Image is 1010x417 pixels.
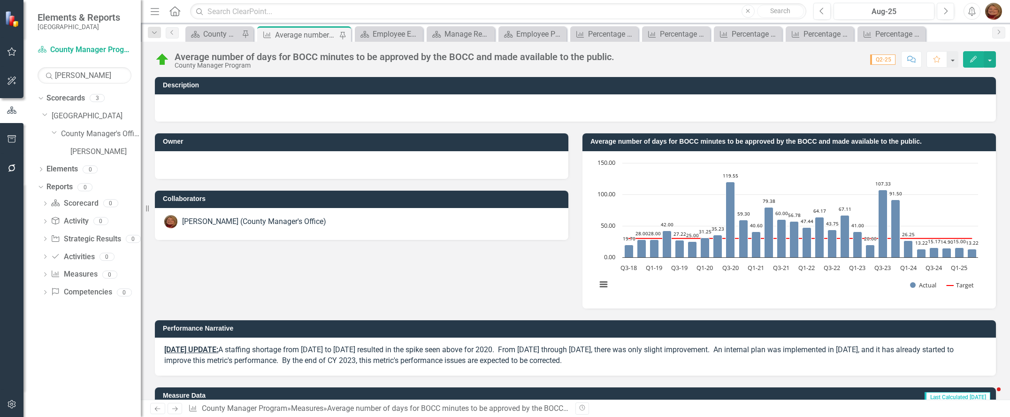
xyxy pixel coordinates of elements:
[851,222,864,229] text: 41.00
[828,230,837,257] path: Q3-22, 43.75. Actual.
[661,221,673,228] text: 42.00
[61,129,141,139] a: County Manager's Office
[644,28,708,40] a: Percentage of employee survey respondents report that they are familiar with the Gunnison County ...
[839,206,851,212] text: 67.11
[103,200,118,208] div: 0
[834,3,934,20] button: Aug-25
[748,263,764,272] text: Q1-21
[889,190,902,197] text: 91.50
[701,238,710,257] path: Q1-20, 31.25. Actual.
[860,28,923,40] a: Percentage of the strategic results approved in the Board’s strategic plan that are achieved by t...
[51,216,88,227] a: Activity
[925,392,990,402] span: Last Calculated [DATE]
[5,11,21,27] img: ClearPoint Strategy
[99,253,115,261] div: 0
[864,235,877,242] text: 20.00
[623,235,635,242] text: 19.70
[51,269,97,280] a: Measures
[879,190,888,257] path: Q3-23, 107.33. Actual.
[46,93,85,104] a: Scorecards
[373,28,421,40] div: Employee Evaluation Navigation
[752,232,761,257] path: Q1-21, 40.6. Actual.
[52,111,141,122] a: [GEOGRAPHIC_DATA]
[750,222,763,229] text: 40.60
[51,252,94,263] a: Activities
[327,404,675,413] div: Average number of days for BOCC minutes to be approved by the BOCC and made available to the public.
[801,218,813,224] text: 47.44
[875,180,891,187] text: 107.33
[849,263,865,272] text: Q1-23
[155,52,170,67] img: On Target
[163,195,564,202] h3: Collaborators
[203,28,239,40] div: County Manager's Office
[968,249,977,257] path: Q2-25, 13.22. Actual.
[444,28,492,40] div: Manage Reports
[688,241,697,257] path: Q4-19, 25. Actual.
[739,220,748,257] path: Q4-20, 59.3. Actual.
[900,263,917,272] text: Q1-24
[635,230,648,237] text: 28.00
[164,345,218,354] u: [DATE] UPDATE:
[671,263,688,272] text: Q3-19
[853,232,862,257] path: Q1-23, 41. Actual.
[837,6,931,17] div: Aug-25
[573,28,636,40] a: Percentage of all internal and public documents (resolutions, ordinances and policies) reviewed o...
[775,210,788,216] text: 60.00
[941,239,953,245] text: 14.90
[813,208,826,214] text: 64.17
[726,182,735,257] path: Q3-20, 119.55. Actual.
[90,94,105,102] div: 3
[620,263,637,272] text: Q3-18
[798,263,815,272] text: Q1-22
[637,239,646,257] path: Q4-18, 28. Actual.
[955,247,964,257] path: Q1-25, 15. Actual.
[928,238,941,245] text: 15.17
[625,245,634,257] path: Q3-18, 19.7. Actual.
[737,210,750,217] text: 59.30
[650,239,659,257] path: Q1-19, 28. Actual.
[38,12,120,23] span: Elements & Reports
[773,263,789,272] text: Q3-21
[926,263,942,272] text: Q3-24
[592,158,983,299] svg: Interactive chart
[93,217,108,225] div: 0
[70,147,141,157] a: [PERSON_NAME]
[947,281,974,289] button: Show Target
[699,228,712,235] text: 31.25
[891,200,900,257] path: Q4-23, 91.5. Actual.
[46,182,73,193] a: Reports
[202,404,287,413] a: County Manager Program
[592,158,987,299] div: Chart. Highcharts interactive chart.
[790,221,799,257] path: Q4-21, 56.78. Actual.
[429,28,492,40] a: Manage Reports
[164,345,987,366] p: A staffing shortage from [DATE] to [DATE] resulted in the spike seen above for 2020. From [DATE] ...
[597,190,615,198] text: 100.00
[175,62,614,69] div: County Manager Program
[51,287,112,298] a: Competencies
[732,28,780,40] div: Percentage of respondents to the biennial Citizen Survey who state that the public information se...
[985,3,1002,20] img: Katherine Haase
[915,239,928,246] text: 13.22
[646,263,662,272] text: Q1-19
[190,3,806,20] input: Search ClearPoint...
[117,288,132,296] div: 0
[777,219,786,257] path: Q3-21, 60. Actual.
[930,247,939,257] path: Q3-24, 15.17. Actual.
[648,230,661,237] text: 28.00
[904,240,913,257] path: Q1-24, 26.25. Actual.
[588,28,636,40] div: Percentage of all internal and public documents (resolutions, ordinances and policies) reviewed o...
[51,234,121,245] a: Strategic Results
[712,225,724,232] text: 35.23
[597,278,610,291] button: View chart menu, Chart
[182,216,326,227] div: [PERSON_NAME] (County Manager's Office)
[770,7,790,15] span: Search
[788,212,801,218] text: 56.78
[163,138,564,145] h3: Owner
[275,29,337,41] div: Average number of days for BOCC minutes to be approved by the BOCC and made available to the public.
[673,231,686,237] text: 27.22
[38,23,120,31] small: [GEOGRAPHIC_DATA]
[357,28,421,40] a: Employee Evaluation Navigation
[866,245,875,257] path: Q2-23, 20. Actual.
[686,232,699,239] text: 25.00
[164,215,177,228] img: Katherine Haase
